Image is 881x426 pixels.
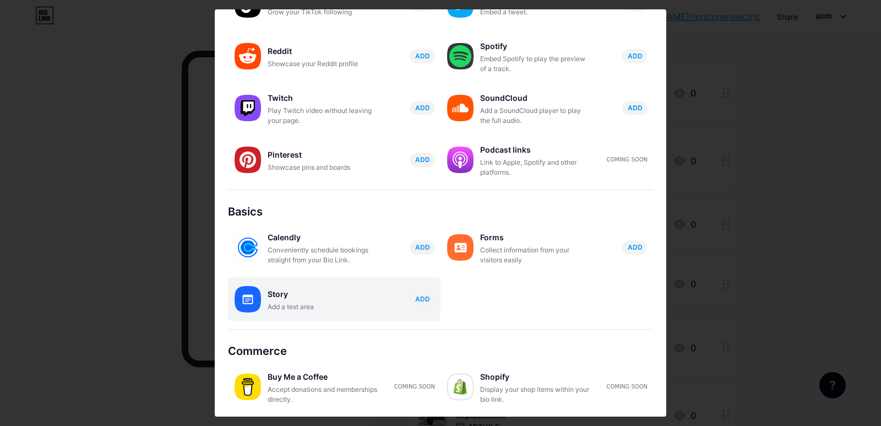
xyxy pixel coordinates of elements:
img: twitch [235,95,261,121]
div: Coming soon [607,155,648,164]
span: ADD [415,103,430,112]
div: Play Twitch video without leaving your page. [268,106,378,126]
span: ADD [415,51,430,61]
button: ADD [622,49,648,63]
img: reddit [235,43,261,69]
img: calendly [235,234,261,261]
div: Pinterest [268,147,378,163]
div: Accept donations and memberships directly. [268,385,378,405]
button: ADD [410,240,435,255]
span: ADD [415,294,430,304]
button: ADD [410,292,435,306]
div: Showcase your Reddit profile [268,59,378,69]
div: Spotify [480,39,590,54]
div: Grow your TikTok following [268,7,378,17]
div: Story [268,287,378,302]
button: ADD [622,240,648,255]
button: ADD [410,153,435,167]
div: Calendly [268,230,378,245]
div: Podcast links [480,142,590,158]
button: ADD [410,101,435,115]
div: Collect information from your visitors easily [480,245,590,265]
img: story [235,286,261,312]
button: ADD [622,101,648,115]
img: spotify [447,43,474,69]
div: Shopify [480,369,590,385]
div: Twitch [268,90,378,106]
div: Forms [480,230,590,245]
div: Embed Spotify to play the preview of a track. [480,54,590,74]
div: Basics [228,203,653,220]
div: Coming soon [607,382,648,391]
button: ADD [410,49,435,63]
div: Link to Apple, Spotify and other platforms. [480,158,590,177]
span: ADD [628,103,643,112]
img: shopify [447,374,474,400]
span: ADD [415,242,430,252]
div: Coming soon [394,382,435,391]
div: Display your shop items within your bio link. [480,385,590,405]
div: Reddit [268,44,378,59]
div: Showcase pins and boards [268,163,378,172]
div: Embed a tweet. [480,7,590,17]
div: SoundCloud [480,90,590,106]
span: ADD [415,155,430,164]
img: podcastlinks [447,147,474,173]
div: Buy Me a Coffee [268,369,378,385]
div: Add a text area [268,302,378,312]
img: soundcloud [447,95,474,121]
span: ADD [628,242,643,252]
div: Commerce [228,343,653,359]
div: Add a SoundCloud player to play the full audio. [480,106,590,126]
img: forms [447,234,474,261]
img: pinterest [235,147,261,173]
img: buymeacoffee [235,374,261,400]
div: Conveniently schedule bookings straight from your Bio Link. [268,245,378,265]
span: ADD [628,51,643,61]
